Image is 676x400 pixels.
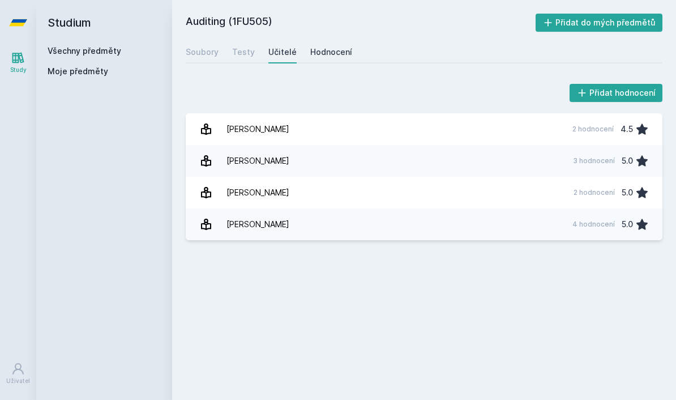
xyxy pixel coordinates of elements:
[622,213,633,236] div: 5.0
[186,14,536,32] h2: Auditing (1FU505)
[226,150,289,172] div: [PERSON_NAME]
[268,46,297,58] div: Učitelé
[232,41,255,63] a: Testy
[572,220,615,229] div: 4 hodnocení
[186,145,662,177] a: [PERSON_NAME] 3 hodnocení 5.0
[574,188,615,197] div: 2 hodnocení
[6,377,30,385] div: Uživatel
[186,46,219,58] div: Soubory
[310,41,352,63] a: Hodnocení
[536,14,663,32] button: Přidat do mých předmětů
[186,177,662,208] a: [PERSON_NAME] 2 hodnocení 5.0
[186,41,219,63] a: Soubory
[186,208,662,240] a: [PERSON_NAME] 4 hodnocení 5.0
[572,125,614,134] div: 2 hodnocení
[232,46,255,58] div: Testy
[573,156,615,165] div: 3 hodnocení
[226,213,289,236] div: [PERSON_NAME]
[622,181,633,204] div: 5.0
[226,181,289,204] div: [PERSON_NAME]
[2,45,34,80] a: Study
[2,356,34,391] a: Uživatel
[48,66,108,77] span: Moje předměty
[186,113,662,145] a: [PERSON_NAME] 2 hodnocení 4.5
[570,84,663,102] button: Přidat hodnocení
[226,118,289,141] div: [PERSON_NAME]
[10,66,27,74] div: Study
[310,46,352,58] div: Hodnocení
[621,118,633,141] div: 4.5
[622,150,633,172] div: 5.0
[268,41,297,63] a: Učitelé
[48,46,121,56] a: Všechny předměty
